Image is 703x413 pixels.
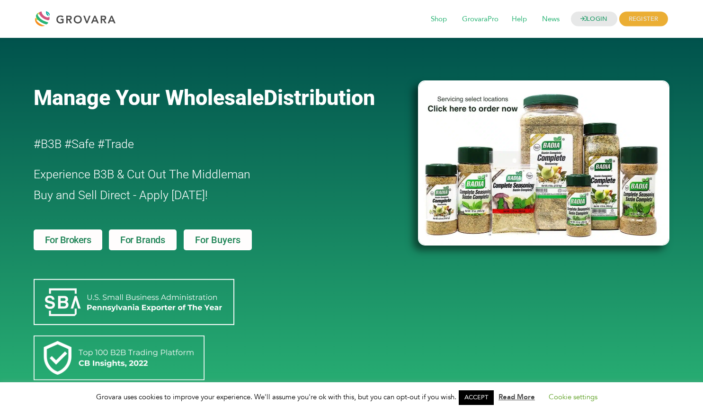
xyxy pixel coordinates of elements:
a: ACCEPT [459,390,494,405]
span: For Buyers [195,235,240,245]
span: REGISTER [619,12,668,26]
a: News [535,14,566,25]
a: For Brands [109,229,177,250]
a: GrovaraPro [455,14,505,25]
span: Grovara uses cookies to improve your experience. We'll assume you're ok with this, but you can op... [96,392,607,402]
span: Shop [424,10,454,28]
h2: #B3B #Safe #Trade [34,134,364,155]
a: Help [505,14,534,25]
a: Cookie settings [549,392,597,402]
a: Read More [498,392,535,402]
a: LOGIN [571,12,617,26]
a: For Brokers [34,229,103,250]
a: Shop [424,14,454,25]
span: GrovaraPro [455,10,505,28]
span: Buy and Sell Direct - Apply [DATE]! [34,188,208,202]
span: For Brokers [45,235,91,245]
span: For Brands [120,235,165,245]
a: For Buyers [184,229,252,250]
span: News [535,10,566,28]
a: Manage Your WholesaleDistribution [34,85,403,110]
span: Experience B3B & Cut Out The Middleman [34,167,250,181]
span: Manage Your Wholesale [34,85,264,110]
span: Distribution [264,85,375,110]
span: Help [505,10,534,28]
